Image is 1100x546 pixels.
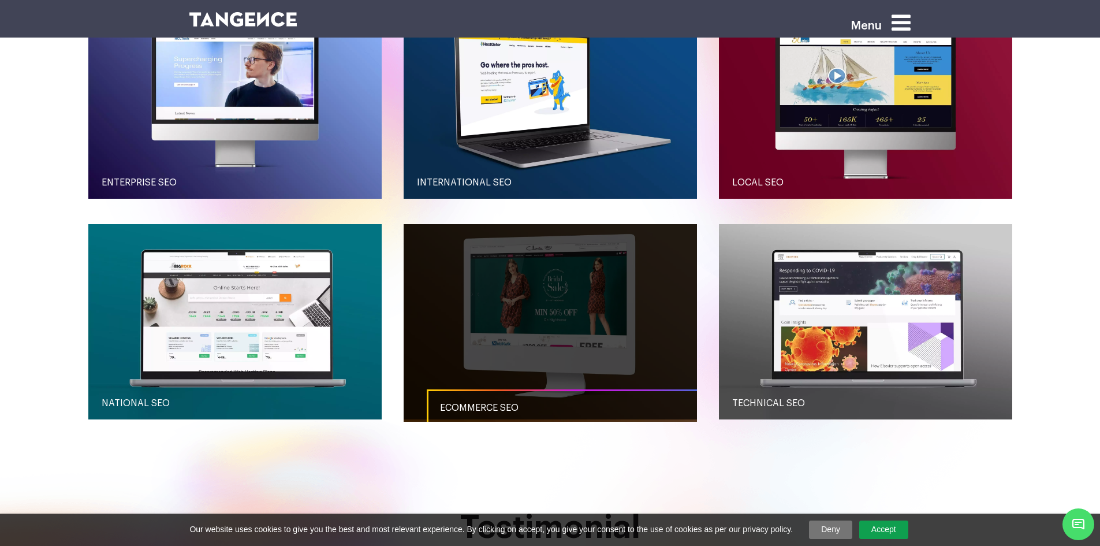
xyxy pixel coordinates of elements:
span: Enterprise SEO [102,178,177,187]
a: Deny [809,521,852,539]
button: National SEO [88,224,382,420]
span: Technical SEO [732,399,805,408]
span: International SEO [417,178,512,187]
span: Local SEO [732,178,784,187]
img: logo SVG [189,12,297,27]
h2: Testimonial [189,510,911,545]
a: International SEO [404,164,697,201]
a: Local SEO [719,164,1012,201]
a: Accept [859,521,908,539]
a: Enterprise SEO [88,164,382,201]
a: Ecommerce SEO [427,389,720,426]
button: Technical SEO [719,224,1012,420]
button: International SEO [404,3,697,199]
button: Enterprise SEO [88,3,382,199]
a: National SEO [88,385,382,422]
a: Technical SEO [719,385,1012,422]
span: National SEO [102,399,170,408]
span: Ecommerce SEO [440,403,519,413]
button: Ecommerce SEO [404,224,697,420]
button: Local SEO [719,3,1012,199]
span: Our website uses cookies to give you the best and most relevant experience. By clicking on accept... [189,524,793,536]
span: Chat Widget [1062,508,1094,540]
